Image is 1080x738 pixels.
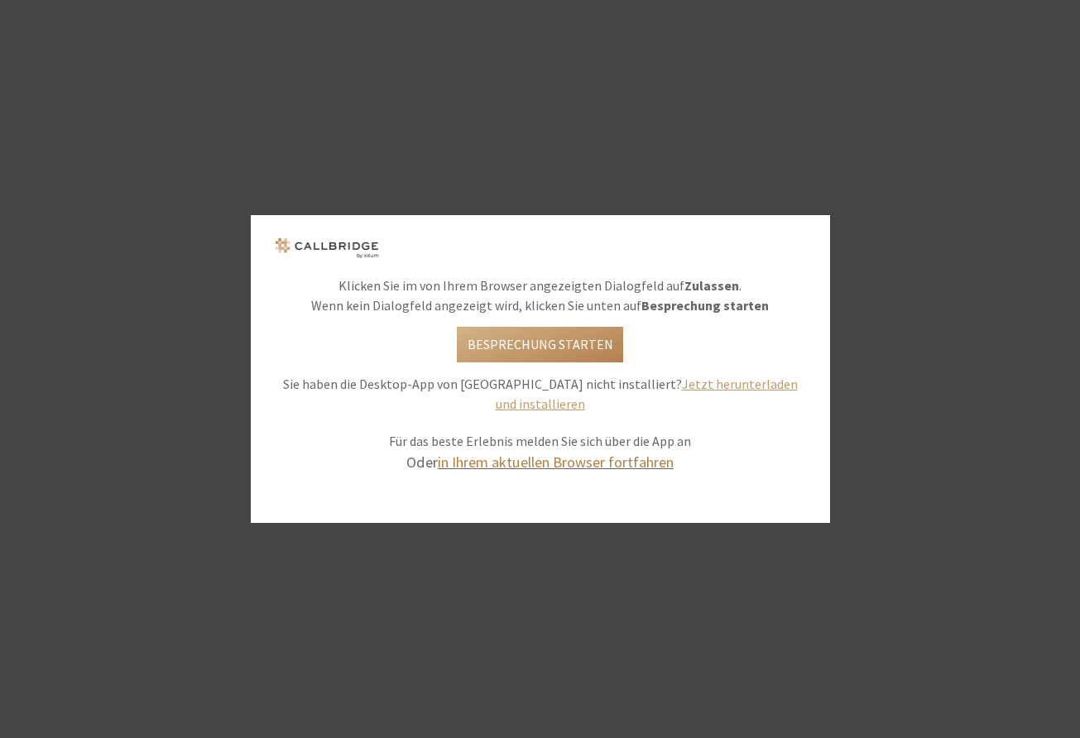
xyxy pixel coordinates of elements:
[274,276,807,315] p: Klicken Sie im von Ihrem Browser angezeigten Dialogfeld auf . Wenn kein Dialogfeld angezeigt wird...
[438,453,674,472] a: in Ihrem aktuellen Browser fortfahren
[457,327,624,362] button: Besprechung starten
[329,451,751,473] div: Oder
[318,431,762,473] div: Für das beste Erlebnis melden Sie sich über die App an
[274,374,807,414] p: Sie haben die Desktop-App von [GEOGRAPHIC_DATA] nicht installiert?
[641,297,769,314] b: Besprechung starten
[684,277,739,294] b: Zulassen
[274,238,381,258] img: logo.png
